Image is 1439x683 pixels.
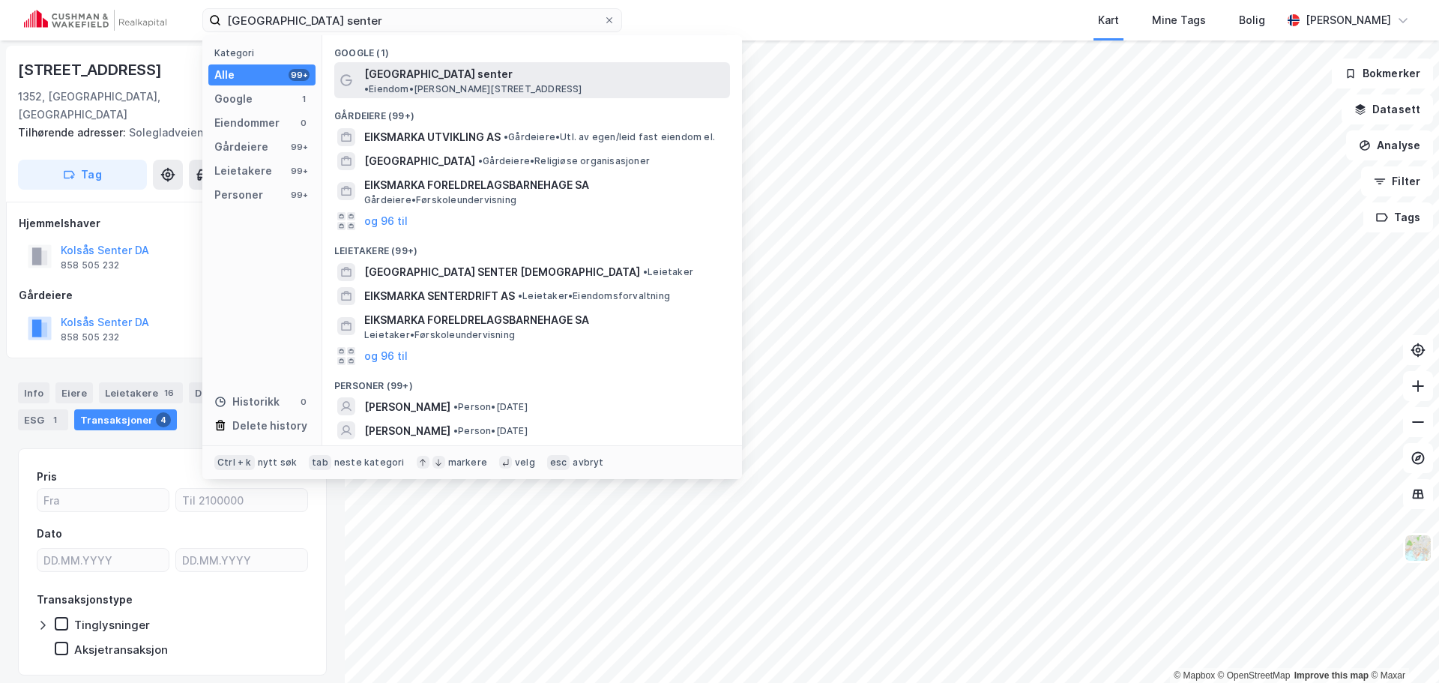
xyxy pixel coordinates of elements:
div: Gårdeiere [19,286,326,304]
span: • [518,290,522,301]
span: EIKSMARKA SENTERDRIFT AS [364,287,515,305]
span: Tilhørende adresser: [18,126,129,139]
span: EIKSMARKA UTVIKLING AS [364,128,501,146]
div: 858 505 232 [61,331,119,343]
input: DD.MM.YYYY [37,549,169,571]
div: Kontrollprogram for chat [1364,611,1439,683]
a: OpenStreetMap [1218,670,1291,681]
span: [GEOGRAPHIC_DATA] senter [364,65,513,83]
div: tab [309,455,331,470]
a: Improve this map [1294,670,1369,681]
div: Transaksjoner [74,409,177,430]
span: • [643,266,648,277]
div: [PERSON_NAME] [1306,11,1391,29]
input: Fra [37,489,169,511]
div: Gårdeiere (99+) [322,98,742,125]
div: 858 505 232 [61,259,119,271]
span: Eiendom • [PERSON_NAME][STREET_ADDRESS] [364,83,582,95]
div: esc [547,455,570,470]
div: Hjemmelshaver [19,214,326,232]
span: [PERSON_NAME] [364,398,450,416]
span: Leietaker • Eiendomsforvaltning [518,290,670,302]
div: 99+ [289,189,310,201]
div: 0 [298,117,310,129]
div: Ctrl + k [214,455,255,470]
span: • [453,401,458,412]
div: 99+ [289,69,310,81]
span: EIKSMARKA FORELDRELAGSBARNEHAGE SA [364,311,724,329]
div: Leietakere (99+) [322,233,742,260]
span: [PERSON_NAME] [364,422,450,440]
div: neste kategori [334,457,405,469]
div: markere [448,457,487,469]
div: 1 [47,412,62,427]
span: Gårdeiere • Religiøse organisasjoner [478,155,650,167]
button: Datasett [1342,94,1433,124]
div: Pris [37,468,57,486]
div: Solegladveien 1 [18,124,315,142]
div: avbryt [573,457,603,469]
div: ESG [18,409,68,430]
span: [GEOGRAPHIC_DATA] SENTER [DEMOGRAPHIC_DATA] [364,263,640,281]
div: Aksjetransaksjon [74,643,168,657]
span: Leietaker • Førskoleundervisning [364,329,515,341]
div: velg [515,457,535,469]
div: 1352, [GEOGRAPHIC_DATA], [GEOGRAPHIC_DATA] [18,88,210,124]
div: Leietakere [99,382,183,403]
div: [STREET_ADDRESS] [18,58,165,82]
div: Personer [214,186,263,204]
div: 99+ [289,141,310,153]
span: • [478,155,483,166]
div: nytt søk [258,457,298,469]
button: Bokmerker [1332,58,1433,88]
button: Analyse [1346,130,1433,160]
div: 4 [156,412,171,427]
div: Kart [1098,11,1119,29]
div: Tinglysninger [74,618,150,632]
div: 16 [161,385,177,400]
div: Eiendommer [214,114,280,132]
div: Bolig [1239,11,1265,29]
button: Filter [1361,166,1433,196]
div: 0 [298,396,310,408]
img: cushman-wakefield-realkapital-logo.202ea83816669bd177139c58696a8fa1.svg [24,10,166,31]
div: Dato [37,525,62,543]
div: Datasett [189,382,245,403]
span: Gårdeiere • Førskoleundervisning [364,194,516,206]
div: Leietakere [214,162,272,180]
div: 99+ [289,165,310,177]
span: Leietaker [643,266,693,278]
span: Person • [DATE] [453,425,528,437]
button: og 96 til [364,212,408,230]
span: • [364,83,369,94]
button: Tags [1363,202,1433,232]
span: EIKSMARKA FORELDRELAGSBARNEHAGE SA [364,176,724,194]
div: Eiere [55,382,93,403]
div: Gårdeiere [214,138,268,156]
div: Google [214,90,253,108]
span: • [504,131,508,142]
div: 1 [298,93,310,105]
div: Mine Tags [1152,11,1206,29]
a: Mapbox [1174,670,1215,681]
button: og 96 til [364,347,408,365]
div: Delete history [232,417,307,435]
div: Google (1) [322,35,742,62]
input: Til 2100000 [176,489,307,511]
span: Person • [DATE] [453,401,528,413]
span: Gårdeiere • Utl. av egen/leid fast eiendom el. [504,131,715,143]
div: Info [18,382,49,403]
input: DD.MM.YYYY [176,549,307,571]
input: Søk på adresse, matrikkel, gårdeiere, leietakere eller personer [221,9,603,31]
img: Z [1404,534,1432,562]
div: Personer (99+) [322,368,742,395]
div: Alle [214,66,235,84]
div: Historikk [214,393,280,411]
div: Transaksjonstype [37,591,133,609]
span: • [453,425,458,436]
iframe: Chat Widget [1364,611,1439,683]
div: Kategori [214,47,316,58]
button: Tag [18,160,147,190]
span: [GEOGRAPHIC_DATA] [364,152,475,170]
